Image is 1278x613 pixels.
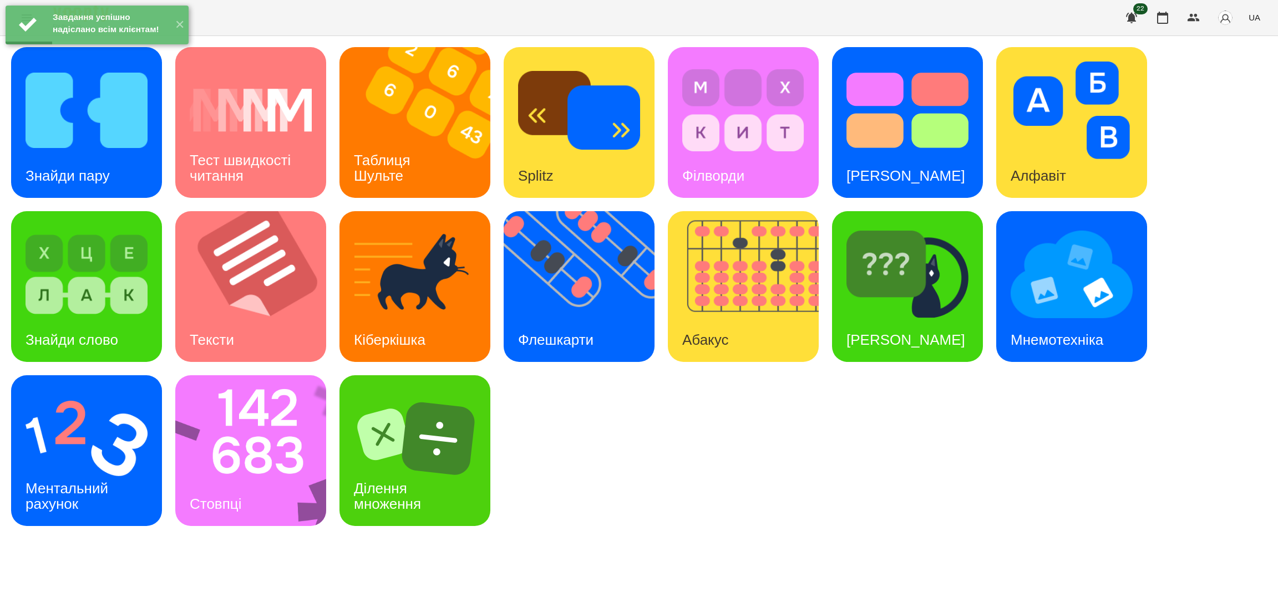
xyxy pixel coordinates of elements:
img: Splitz [518,62,640,159]
img: Тест швидкості читання [190,62,312,159]
img: Ділення множення [354,390,476,487]
button: UA [1244,7,1265,28]
h3: Знайди пару [26,167,110,184]
img: Філворди [682,62,804,159]
img: Кіберкішка [354,226,476,323]
img: Алфавіт [1011,62,1133,159]
img: Стовпці [175,375,341,526]
img: Таблиця Шульте [339,47,504,198]
h3: Алфавіт [1011,167,1066,184]
a: МнемотехнікаМнемотехніка [996,211,1147,362]
h3: Ділення множення [354,480,421,512]
h3: Стовпці [190,495,241,512]
a: Знайди Кіберкішку[PERSON_NAME] [832,211,983,362]
h3: Splitz [518,167,554,184]
img: Ментальний рахунок [26,390,148,487]
h3: Тексти [190,331,234,348]
a: КіберкішкаКіберкішка [339,211,490,362]
h3: [PERSON_NAME] [846,167,965,184]
a: Знайди паруЗнайди пару [11,47,162,198]
h3: Знайди слово [26,331,118,348]
h3: [PERSON_NAME] [846,331,965,348]
img: Тест Струпа [846,62,968,159]
a: Знайди словоЗнайди слово [11,211,162,362]
a: ФлешкартиФлешкарти [504,211,655,362]
span: UA [1249,12,1260,23]
a: Тест швидкості читанняТест швидкості читання [175,47,326,198]
h3: Мнемотехніка [1011,331,1103,348]
img: avatar_s.png [1218,10,1233,25]
span: 22 [1133,3,1148,14]
h3: Флешкарти [518,331,594,348]
img: Знайди пару [26,62,148,159]
h3: Таблиця Шульте [354,152,414,183]
img: Мнемотехніка [1011,226,1133,323]
a: Тест Струпа[PERSON_NAME] [832,47,983,198]
a: ФілвордиФілворди [668,47,819,198]
img: Знайди слово [26,226,148,323]
h3: Кіберкішка [354,331,425,348]
a: ТекстиТексти [175,211,326,362]
a: СтовпціСтовпці [175,375,326,526]
a: Таблиця ШультеТаблиця Шульте [339,47,490,198]
a: Ментальний рахунокМентальний рахунок [11,375,162,526]
img: Тексти [175,211,340,362]
a: Ділення множенняДілення множення [339,375,490,526]
h3: Тест швидкості читання [190,152,295,183]
img: Флешкарти [504,211,668,362]
a: АбакусАбакус [668,211,819,362]
div: Завдання успішно надіслано всім клієнтам! [53,11,166,35]
img: Абакус [668,211,833,362]
h3: Абакус [682,331,728,348]
a: АлфавітАлфавіт [996,47,1147,198]
h3: Ментальний рахунок [26,480,112,512]
img: Знайди Кіберкішку [846,226,968,323]
h3: Філворди [682,167,744,184]
a: SplitzSplitz [504,47,655,198]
